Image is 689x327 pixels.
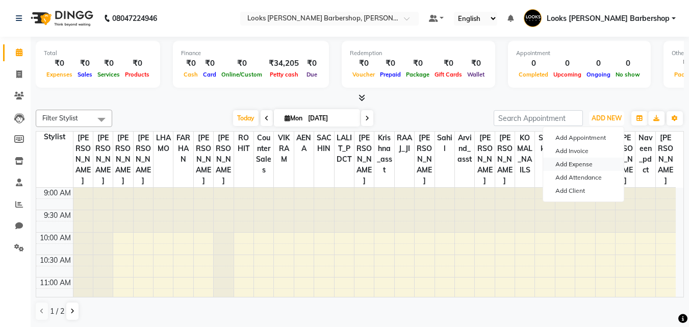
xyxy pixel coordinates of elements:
[134,132,153,187] span: [PERSON_NAME]
[377,71,403,78] span: Prepaid
[122,71,152,78] span: Products
[181,71,200,78] span: Cash
[547,13,670,24] span: Looks [PERSON_NAME] Barbershop
[543,184,624,197] a: Add Client
[219,71,265,78] span: Online/Custom
[95,71,122,78] span: Services
[38,233,73,243] div: 10:00 AM
[515,132,534,177] span: KOMAL_NAILS
[214,132,233,187] span: [PERSON_NAME]
[613,71,643,78] span: No show
[584,71,613,78] span: Ongoing
[303,58,321,69] div: ₹0
[350,71,377,78] span: Voucher
[465,71,487,78] span: Wallet
[38,278,73,288] div: 11:00 AM
[200,71,219,78] span: Card
[635,132,655,177] span: Naveen_pdct
[403,71,432,78] span: Package
[314,132,334,155] span: SACHIN
[592,114,622,122] span: ADD NEW
[432,58,465,69] div: ₹0
[305,111,356,126] input: 2025-09-01
[516,58,551,69] div: 0
[75,58,95,69] div: ₹0
[234,132,253,155] span: ROHIT
[44,71,75,78] span: Expenses
[543,144,624,158] a: Add Invoice
[335,132,354,166] span: LALIT_PDCT
[350,58,377,69] div: ₹0
[282,114,305,122] span: Mon
[475,132,494,187] span: [PERSON_NAME]
[122,58,152,69] div: ₹0
[113,132,133,187] span: [PERSON_NAME]
[194,132,213,187] span: [PERSON_NAME]
[233,110,259,126] span: Today
[73,132,93,187] span: [PERSON_NAME]
[200,58,219,69] div: ₹0
[377,58,403,69] div: ₹0
[432,71,465,78] span: Gift Cards
[44,58,75,69] div: ₹0
[254,132,273,177] span: Counter Sales
[75,71,95,78] span: Sales
[495,132,515,187] span: [PERSON_NAME]
[42,114,78,122] span: Filter Stylist
[265,58,303,69] div: ₹34,205
[42,188,73,198] div: 9:00 AM
[95,58,122,69] div: ₹0
[516,71,551,78] span: Completed
[543,171,624,184] a: Add Attendance
[455,132,474,166] span: Arvind_asst
[274,132,293,166] span: VIKRAM
[435,132,454,155] span: sahil
[42,210,73,221] div: 9:30 AM
[543,158,624,171] a: Add Expense
[38,255,73,266] div: 10:30 AM
[543,131,624,144] button: Add Appointment
[415,132,434,187] span: [PERSON_NAME]
[551,58,584,69] div: 0
[350,49,487,58] div: Redemption
[181,58,200,69] div: ₹0
[616,132,635,187] span: [PERSON_NAME]
[26,4,96,33] img: logo
[656,132,676,187] span: [PERSON_NAME]
[589,111,624,125] button: ADD NEW
[50,306,64,317] span: 1 / 2
[304,71,320,78] span: Due
[173,132,193,166] span: FARHAN
[535,132,554,155] span: Shakir
[44,49,152,58] div: Total
[516,49,643,58] div: Appointment
[154,132,173,155] span: LHAMO
[181,49,321,58] div: Finance
[395,132,414,155] span: RAAJ_JI
[36,132,73,142] div: Stylist
[219,58,265,69] div: ₹0
[93,132,113,187] span: [PERSON_NAME]
[354,132,374,187] span: [PERSON_NAME]
[524,9,542,27] img: Looks Karol Bagh Barbershop
[374,132,394,177] span: Krishna_asst
[465,58,487,69] div: ₹0
[584,58,613,69] div: 0
[613,58,643,69] div: 0
[494,110,583,126] input: Search Appointment
[551,71,584,78] span: Upcoming
[267,71,301,78] span: Petty cash
[294,132,314,155] span: AENA
[403,58,432,69] div: ₹0
[112,4,157,33] b: 08047224946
